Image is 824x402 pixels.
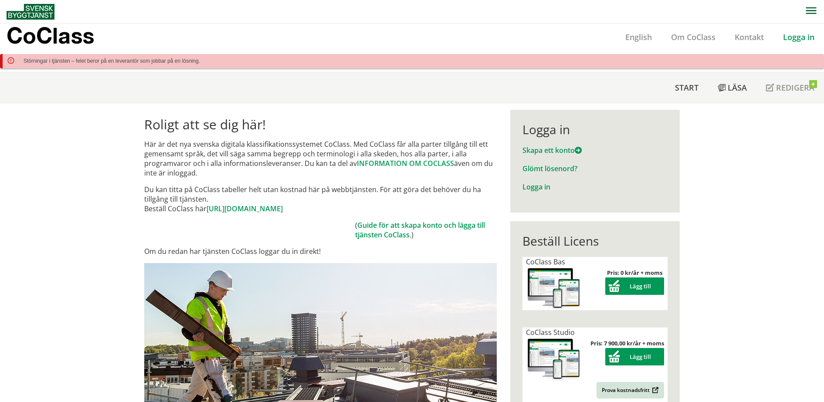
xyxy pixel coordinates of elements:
[526,257,565,267] span: CoClass Bas
[597,382,664,399] a: Prova kostnadsfritt
[522,164,577,173] a: Glömt lösenord?
[708,72,756,103] a: Läsa
[605,282,664,290] a: Lägg till
[665,72,708,103] a: Start
[651,387,659,393] img: Outbound.png
[728,82,747,93] span: Läsa
[526,337,582,381] img: coclass-license.jpg
[144,247,497,256] p: Om du redan har tjänsten CoClass loggar du in direkt!
[355,220,497,240] td: ( .)
[605,277,664,295] button: Lägg till
[607,269,662,277] strong: Pris: 0 kr/år + moms
[357,159,454,168] a: INFORMATION OM COCLASS
[7,4,54,20] img: Svensk Byggtjänst
[526,267,582,311] img: coclass-license.jpg
[590,339,664,347] strong: Pris: 7 900,00 kr/år + moms
[605,348,664,365] button: Lägg till
[522,145,582,155] a: Skapa ett konto
[725,32,773,42] a: Kontakt
[7,30,94,41] p: CoClass
[144,117,497,132] h1: Roligt att se dig här!
[522,182,550,192] a: Logga in
[616,32,661,42] a: English
[605,353,664,361] a: Lägg till
[522,233,668,248] div: Beställ Licens
[526,328,575,337] span: CoClass Studio
[661,32,725,42] a: Om CoClass
[773,32,824,42] a: Logga in
[144,139,497,178] p: Här är det nya svenska digitala klassifikationssystemet CoClass. Med CoClass får alla parter till...
[355,220,485,240] a: Guide för att skapa konto och lägga till tjänsten CoClass
[207,204,283,213] a: [URL][DOMAIN_NAME]
[144,185,497,213] p: Du kan titta på CoClass tabeller helt utan kostnad här på webbtjänsten. För att göra det behöver ...
[675,82,699,93] span: Start
[7,24,113,51] a: CoClass
[522,122,668,137] div: Logga in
